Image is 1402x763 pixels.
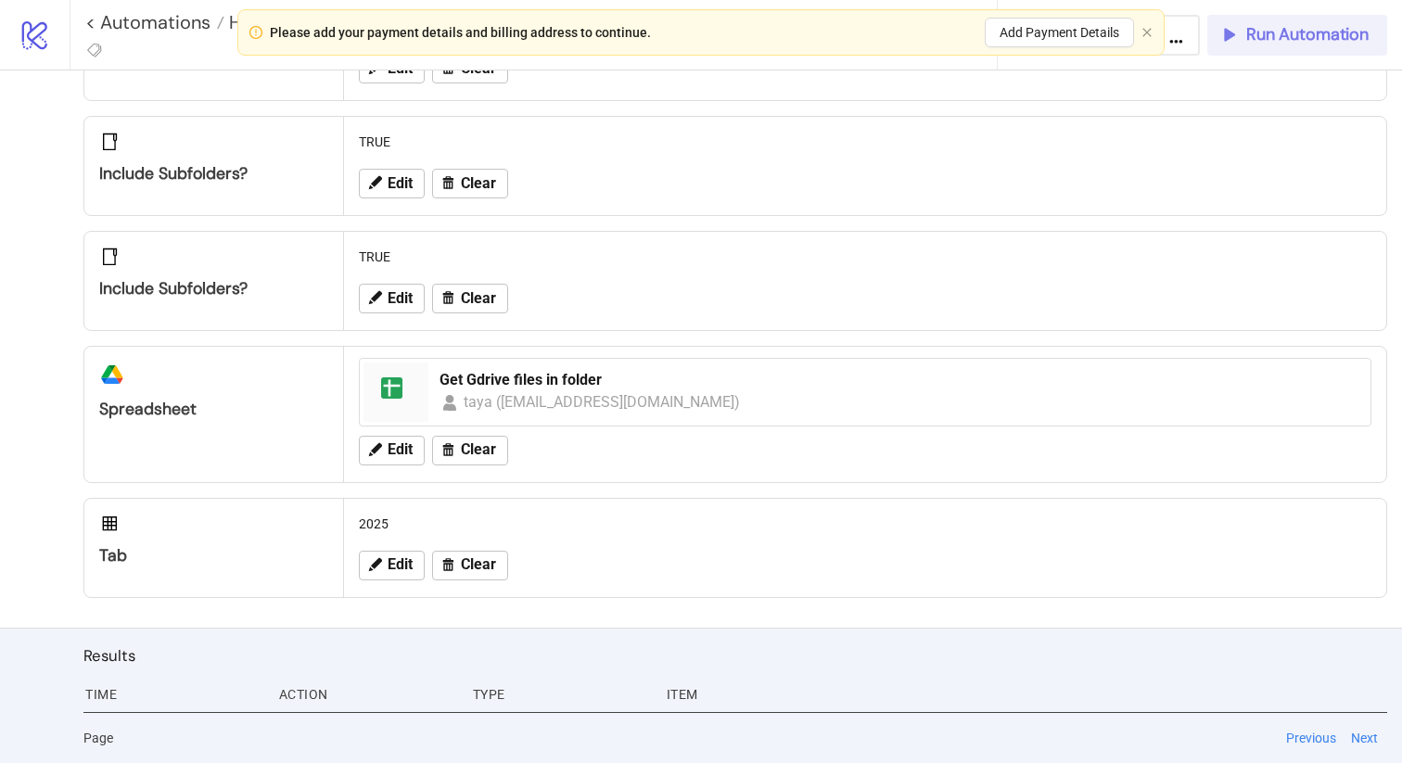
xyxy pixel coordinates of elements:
[1153,15,1200,56] button: ...
[83,677,264,712] div: Time
[985,18,1134,47] button: Add Payment Details
[1000,25,1119,40] span: Add Payment Details
[388,290,413,307] span: Edit
[351,124,1379,159] div: TRUE
[461,175,496,192] span: Clear
[99,278,328,299] div: Include subfolders?
[471,677,652,712] div: Type
[1141,27,1153,39] button: close
[270,22,651,43] div: Please add your payment details and billing address to continue.
[1141,27,1153,38] span: close
[388,441,413,458] span: Edit
[461,290,496,307] span: Clear
[464,390,742,413] div: taya ([EMAIL_ADDRESS][DOMAIN_NAME])
[388,556,413,573] span: Edit
[440,370,1359,390] div: Get Gdrive files in folder
[249,26,262,39] span: exclamation-circle
[99,399,328,420] div: Spreadsheet
[224,13,414,32] a: Helper Automations
[351,239,1379,274] div: TRUE
[432,284,508,313] button: Clear
[432,169,508,198] button: Clear
[1207,15,1387,56] button: Run Automation
[359,284,425,313] button: Edit
[359,551,425,580] button: Edit
[388,175,413,192] span: Edit
[1345,728,1383,748] button: Next
[85,13,224,32] a: < Automations
[224,10,400,34] span: Helper Automations
[1281,728,1342,748] button: Previous
[461,441,496,458] span: Clear
[99,163,328,184] div: Include subfolders?
[432,436,508,465] button: Clear
[83,643,1387,668] h2: Results
[1246,24,1369,45] span: Run Automation
[665,677,1387,712] div: Item
[99,545,328,566] div: Tab
[83,728,113,748] span: Page
[432,551,508,580] button: Clear
[359,436,425,465] button: Edit
[277,677,458,712] div: Action
[351,506,1379,541] div: 2025
[359,169,425,198] button: Edit
[461,556,496,573] span: Clear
